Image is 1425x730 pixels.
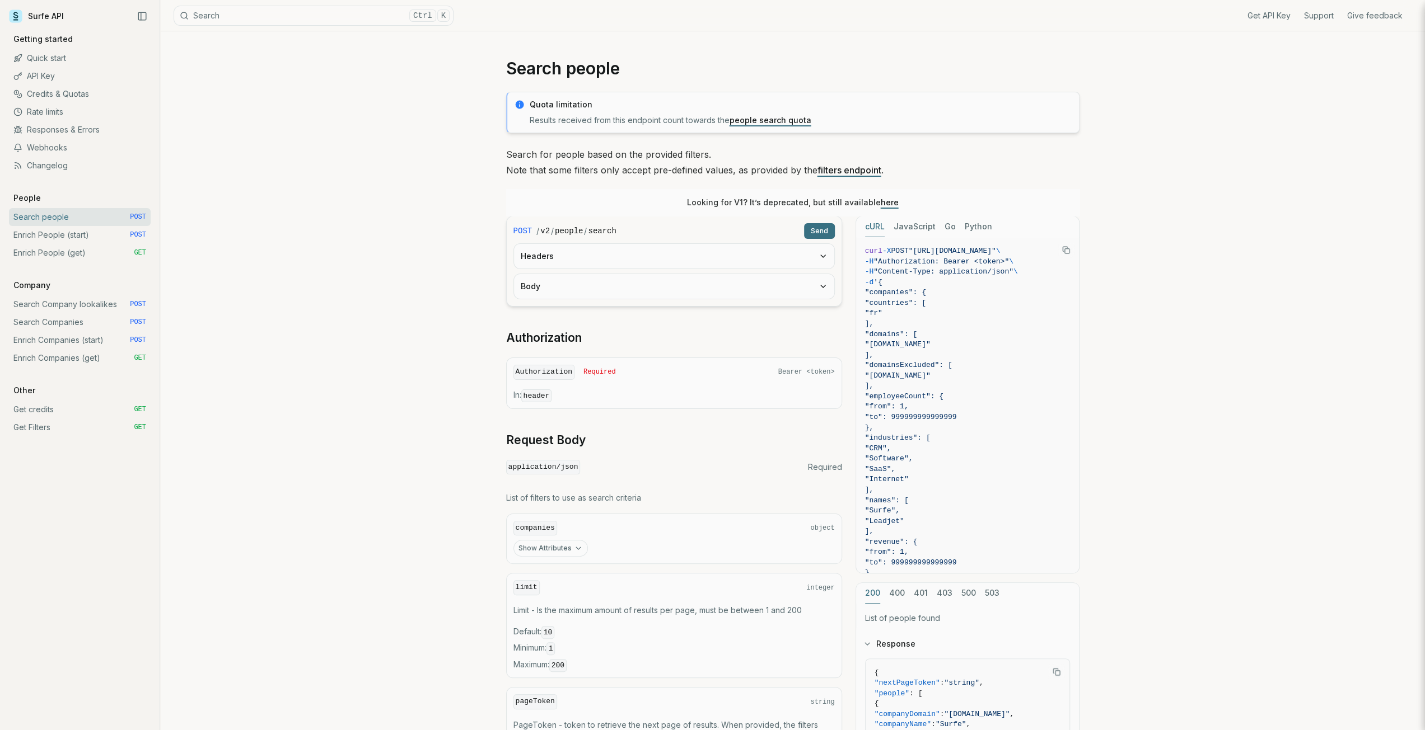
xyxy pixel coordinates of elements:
span: "fr" [865,309,882,317]
a: Search people POST [9,208,151,226]
span: "countries": [ [865,299,926,307]
span: "companyDomain" [875,710,940,718]
span: { [875,699,879,708]
a: Search Company lookalikes POST [9,295,151,313]
p: Search for people based on the provided filters. Note that some filters only accept pre-defined v... [506,147,1080,178]
span: "CRM", [865,444,891,453]
span: "Surfe", [865,506,900,515]
a: Give feedback [1347,10,1403,21]
span: "companies": { [865,288,926,296]
code: search [588,225,616,237]
span: ], [865,319,874,328]
span: ], [865,486,874,494]
span: } [865,568,870,577]
span: "domains": [ [865,330,918,338]
a: Webhooks [9,139,151,157]
button: Python [965,216,992,237]
span: "Software", [865,454,913,463]
span: -H [865,257,874,266]
button: Send [804,223,835,239]
a: Credits & Quotas [9,85,151,103]
span: -d [865,278,874,286]
span: \ [996,247,1001,255]
a: Enrich People (get) GET [9,244,151,262]
span: -X [882,247,891,255]
button: Copy Text [1058,242,1074,258]
a: people search quota [730,115,811,125]
a: Surfe API [9,8,64,25]
span: "[DOMAIN_NAME]" [865,340,931,348]
span: POST [130,300,146,309]
span: '{ [873,278,882,286]
a: Authorization [506,330,582,346]
span: ], [865,351,874,359]
code: 10 [541,626,555,639]
span: Required [583,368,616,376]
span: Default : [513,626,835,638]
span: , [1010,710,1014,718]
kbd: K [437,10,450,22]
span: "SaaS", [865,465,896,473]
span: / [536,225,539,237]
span: POST [130,213,146,222]
span: : [ [909,689,922,698]
span: "Content-Type: application/json" [873,267,1013,276]
span: GET [134,423,146,432]
button: Response [856,629,1079,658]
span: "revenue": { [865,538,918,546]
span: Maximum : [513,659,835,671]
span: { [875,668,879,677]
span: "Authorization: Bearer <token>" [873,257,1009,266]
span: ], [865,527,874,535]
a: Enrich Companies (start) POST [9,331,151,349]
span: curl [865,247,882,255]
span: object [810,524,834,533]
a: Get credits GET [9,401,151,418]
a: Get API Key [1248,10,1291,21]
p: People [9,192,45,204]
span: "Surfe" [936,720,966,728]
p: In: [513,389,835,402]
a: Enrich People (start) POST [9,226,151,244]
span: string [810,698,834,707]
span: "Leadjet" [865,517,904,525]
a: Responses & Errors [9,121,151,139]
span: "employeeCount": { [865,392,943,401]
p: Quota limitation [530,99,1072,110]
p: Other [9,385,40,396]
span: "to": 999999999999999 [865,413,957,421]
span: "Internet" [865,475,909,483]
span: "industries": [ [865,434,931,442]
button: cURL [865,216,885,237]
span: "names": [ [865,496,909,505]
span: POST [130,318,146,327]
span: : [940,710,945,718]
a: filters endpoint [817,164,881,176]
code: limit [513,580,540,595]
code: application/json [506,460,581,475]
button: 401 [914,583,928,604]
span: / [551,225,554,237]
span: \ [1013,267,1018,276]
span: "to": 999999999999999 [865,558,957,567]
span: "nextPageToken" [875,679,940,687]
span: Required [808,461,842,473]
p: Company [9,280,55,291]
code: 1 [546,642,555,655]
code: header [521,389,552,402]
span: POST [130,230,146,239]
p: List of people found [865,613,1070,624]
button: 403 [937,583,952,604]
span: "from": 1, [865,402,909,411]
a: Request Body [506,432,586,448]
p: Limit - Is the maximum amount of results per page, must be between 1 and 200 [513,605,835,616]
code: people [555,225,583,237]
a: Changelog [9,157,151,175]
span: , [966,720,970,728]
span: integer [806,583,834,592]
p: Getting started [9,34,77,45]
span: "[URL][DOMAIN_NAME]" [909,247,996,255]
p: Results received from this endpoint count towards the [530,115,1072,126]
span: "people" [875,689,909,698]
code: v2 [540,225,550,237]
